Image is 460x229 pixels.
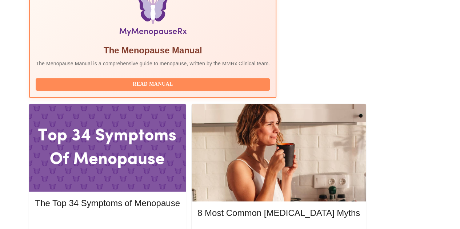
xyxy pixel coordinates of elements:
button: Read More [35,216,180,228]
a: Read Manual [36,81,272,87]
h5: The Top 34 Symptoms of Menopause [35,197,180,209]
h5: 8 Most Common [MEDICAL_DATA] Myths [197,207,360,219]
button: Read Manual [36,78,270,91]
span: Read Manual [43,80,263,89]
p: The Menopause Manual is a comprehensive guide to menopause, written by the MMRx Clinical team. [36,60,270,67]
a: Read More [35,218,181,224]
h5: The Menopause Manual [36,45,270,56]
span: Read More [42,217,172,226]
